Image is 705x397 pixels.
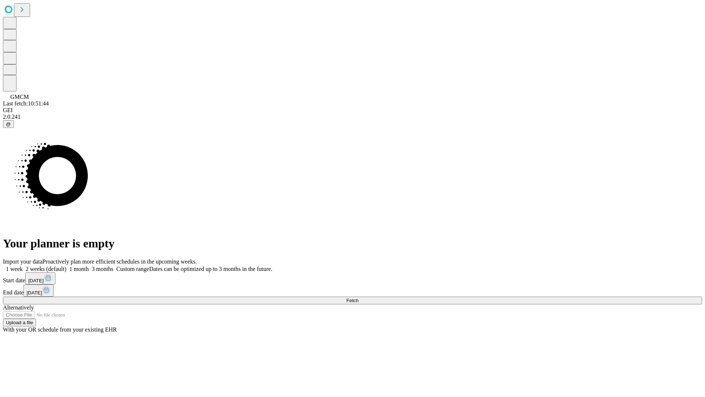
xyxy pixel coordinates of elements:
[69,266,89,272] span: 1 month
[116,266,149,272] span: Custom range
[3,304,34,311] span: Alternatively
[3,319,36,326] button: Upload a file
[43,258,197,265] span: Proactively plan more efficient schedules in the upcoming weeks.
[3,120,14,128] button: @
[3,100,49,107] span: Last fetch: 10:51:44
[3,326,117,333] span: With your OR schedule from your existing EHR
[6,121,11,127] span: @
[149,266,272,272] span: Dates can be optimized up to 3 months in the future.
[25,272,55,285] button: [DATE]
[3,285,702,297] div: End date
[26,290,42,296] span: [DATE]
[3,297,702,304] button: Fetch
[3,107,702,114] div: GEI
[26,266,66,272] span: 2 weeks (default)
[6,266,23,272] span: 1 week
[3,114,702,120] div: 2.0.241
[92,266,113,272] span: 3 months
[3,237,702,250] h1: Your planner is empty
[3,272,702,285] div: Start date
[10,94,29,100] span: GMCM
[346,298,358,303] span: Fetch
[23,285,54,297] button: [DATE]
[28,278,44,283] span: [DATE]
[3,258,43,265] span: Import your data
